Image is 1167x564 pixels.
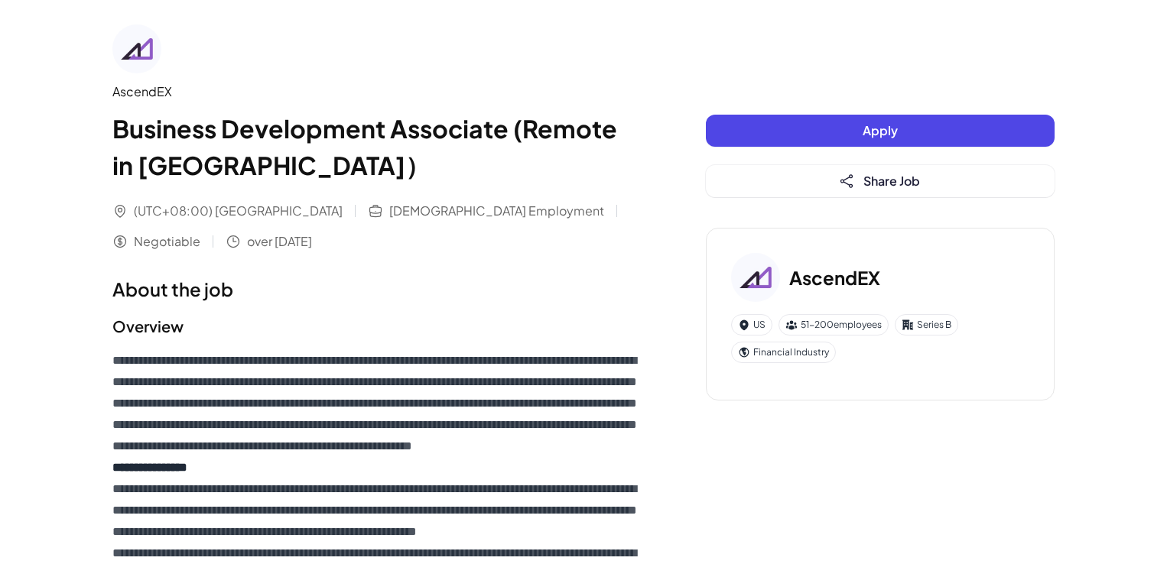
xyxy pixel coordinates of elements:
[247,232,312,251] span: over [DATE]
[863,173,920,189] span: Share Job
[134,202,343,220] span: (UTC+08:00) [GEOGRAPHIC_DATA]
[731,253,780,302] img: As
[706,165,1055,197] button: Share Job
[134,232,200,251] span: Negotiable
[112,24,161,73] img: As
[863,122,898,138] span: Apply
[112,110,645,183] h1: Business Development Associate (Remote in [GEOGRAPHIC_DATA]）
[112,83,645,101] div: AscendEX
[789,264,880,291] h3: AscendEX
[731,314,772,335] div: US
[895,314,958,335] div: Series B
[731,342,836,363] div: Financial Industry
[389,202,604,220] span: [DEMOGRAPHIC_DATA] Employment
[112,275,645,303] h1: About the job
[706,115,1055,147] button: Apply
[112,315,645,338] h2: Overview
[779,314,889,335] div: 51-200 employees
